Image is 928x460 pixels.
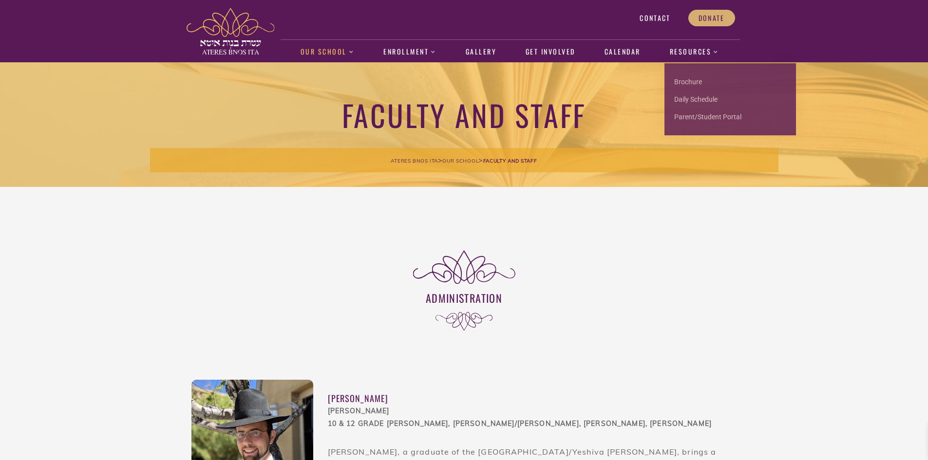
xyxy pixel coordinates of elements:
a: Brochure [664,73,796,91]
h3: Administration [191,291,737,305]
a: Our School [442,156,478,165]
a: Donate [688,10,735,26]
span: Faculty and Staff [483,158,537,164]
a: Calendar [599,41,645,63]
span: Our School [442,158,478,164]
a: Our School [295,41,359,63]
div: [PERSON_NAME] [328,392,737,405]
a: Enrollment [379,41,441,63]
span: Ateres Bnos Ita [391,158,438,164]
span: Contact [640,14,670,22]
ul: Resources [664,63,796,135]
a: Resources [664,41,724,63]
span: Donate [699,14,725,22]
div: [PERSON_NAME] 10 & 12 Grade [PERSON_NAME], [PERSON_NAME]/[PERSON_NAME], [PERSON_NAME], [PERSON_NAME] [328,405,737,430]
h1: Faculty and Staff [150,96,778,133]
a: Gallery [460,41,501,63]
a: Daily Schedule [664,91,796,108]
div: > > [150,148,778,172]
img: ateres [187,8,274,55]
a: Contact [629,10,681,26]
a: Ateres Bnos Ita [391,156,438,165]
a: Parent/Student Portal [664,108,796,126]
a: Get Involved [520,41,580,63]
